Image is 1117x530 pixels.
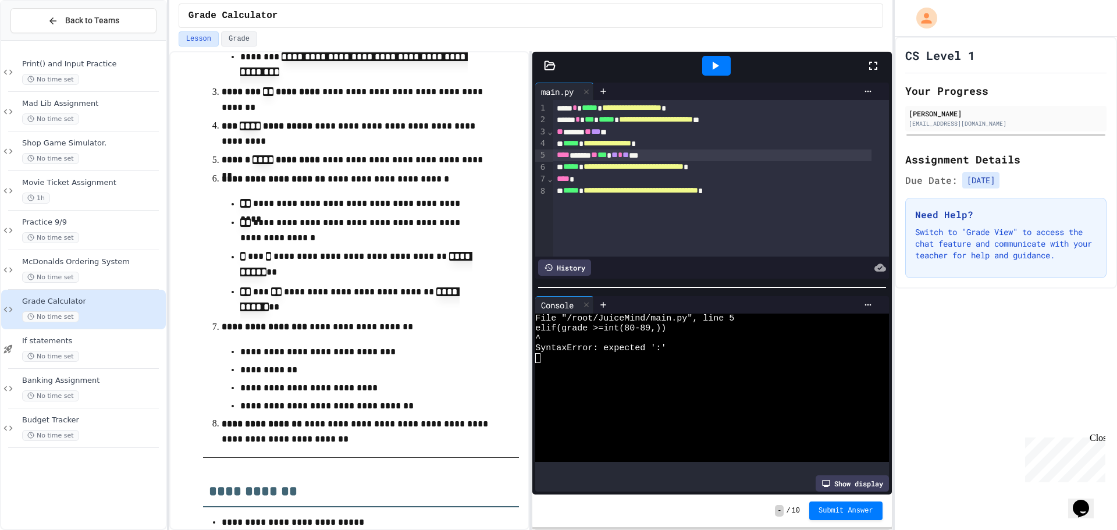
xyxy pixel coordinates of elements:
div: 1 [535,102,547,114]
h2: Assignment Details [905,151,1107,168]
h2: Your Progress [905,83,1107,99]
iframe: chat widget [1068,483,1105,518]
span: Print() and Input Practice [22,59,163,69]
div: 6 [535,162,547,173]
span: Mad Lib Assignment [22,99,163,109]
span: [DATE] [962,172,999,188]
div: My Account [904,5,940,31]
div: 3 [535,126,547,138]
span: No time set [22,74,79,85]
span: If statements [22,336,163,346]
span: No time set [22,272,79,283]
span: Due Date: [905,173,958,187]
span: No time set [22,113,79,125]
div: Console [535,299,579,311]
h1: CS Level 1 [905,47,975,63]
span: Grade Calculator [22,297,163,307]
p: Switch to "Grade View" to access the chat feature and communicate with your teacher for help and ... [915,226,1097,261]
div: Console [535,296,594,314]
span: Movie Ticket Assignment [22,178,163,188]
h3: Need Help? [915,208,1097,222]
div: History [538,259,591,276]
div: main.py [535,83,594,100]
div: [EMAIL_ADDRESS][DOMAIN_NAME] [909,119,1103,128]
span: No time set [22,351,79,362]
span: / [786,506,790,515]
span: ^ [535,333,540,343]
span: No time set [22,153,79,164]
span: Banking Assignment [22,376,163,386]
span: Grade Calculator [188,9,278,23]
div: 2 [535,114,547,126]
div: 5 [535,150,547,161]
iframe: chat widget [1020,433,1105,482]
span: Submit Answer [819,506,873,515]
span: Shop Game Simulator. [22,138,163,148]
span: - [775,505,784,517]
span: Practice 9/9 [22,218,163,227]
button: Back to Teams [10,8,156,33]
span: McDonalds Ordering System [22,257,163,267]
div: 8 [535,186,547,197]
span: 10 [792,506,800,515]
span: File "/root/JuiceMind/main.py", line 5 [535,314,734,323]
div: 4 [535,138,547,150]
div: Chat with us now!Close [5,5,80,74]
span: No time set [22,390,79,401]
span: Back to Teams [65,15,119,27]
span: 1h [22,193,50,204]
button: Lesson [179,31,219,47]
span: No time set [22,232,79,243]
span: Fold line [547,127,553,136]
button: Submit Answer [809,501,883,520]
div: 7 [535,173,547,185]
span: SyntaxError: expected ':' [535,343,666,353]
button: Grade [221,31,257,47]
span: No time set [22,311,79,322]
div: Show display [816,475,889,492]
div: [PERSON_NAME] [909,108,1103,119]
span: No time set [22,430,79,441]
span: Budget Tracker [22,415,163,425]
span: elif(grade >=int(80-89,)) [535,323,666,333]
span: Fold line [547,174,553,183]
div: main.py [535,86,579,98]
